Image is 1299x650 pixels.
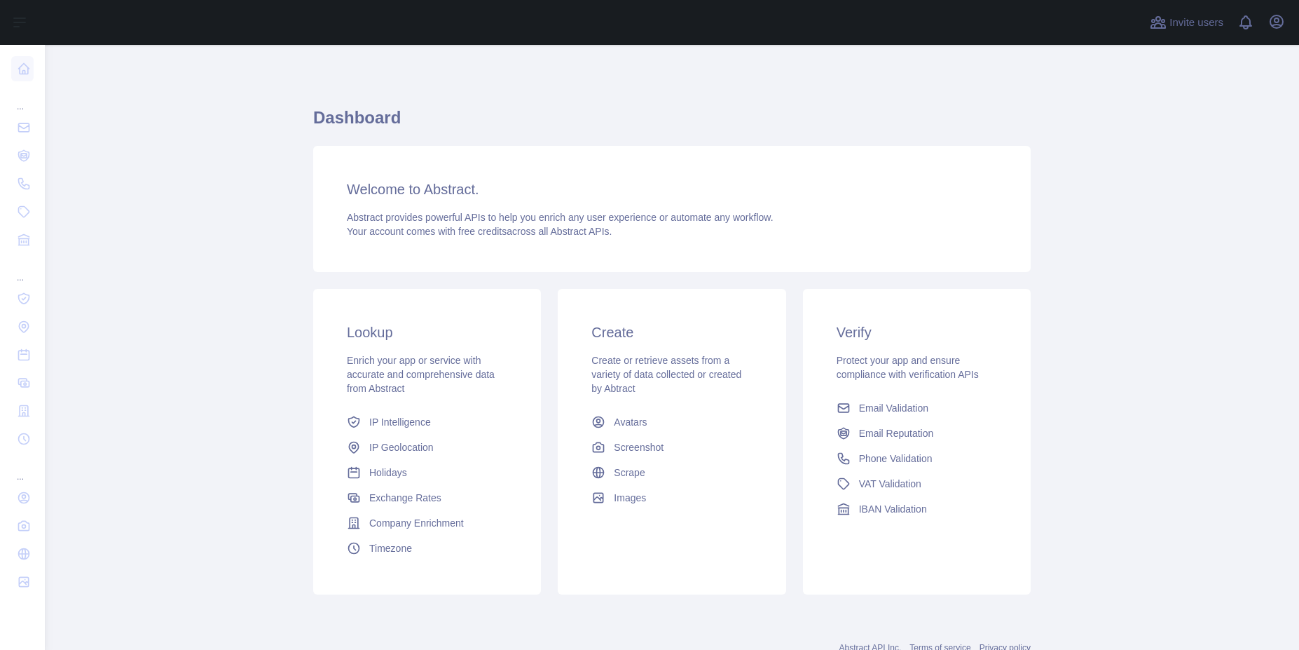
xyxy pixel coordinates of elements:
div: ... [11,255,34,283]
h3: Lookup [347,323,507,342]
span: Protect your app and ensure compliance with verification APIs [837,355,979,380]
h3: Create [591,323,752,342]
a: Scrape [586,460,757,485]
div: ... [11,84,34,112]
span: Avatars [614,415,647,429]
span: Create or retrieve assets from a variety of data collected or created by Abtract [591,355,741,394]
a: Exchange Rates [341,485,513,510]
span: Phone Validation [859,452,933,466]
div: ... [11,454,34,482]
span: IBAN Validation [859,502,927,516]
span: IP Intelligence [369,415,431,429]
a: Images [586,485,757,510]
a: IP Intelligence [341,409,513,435]
a: IBAN Validation [831,496,1003,522]
a: IP Geolocation [341,435,513,460]
span: Timezone [369,541,412,555]
a: Email Reputation [831,421,1003,446]
a: Holidays [341,460,513,485]
a: Timezone [341,536,513,561]
span: Enrich your app or service with accurate and comprehensive data from Abstract [347,355,495,394]
a: Company Enrichment [341,510,513,536]
span: free credits [458,226,507,237]
span: Email Validation [859,401,928,415]
span: Scrape [614,466,645,480]
span: Abstract provides powerful APIs to help you enrich any user experience or automate any workflow. [347,212,774,223]
a: Avatars [586,409,757,435]
span: Screenshot [614,440,664,454]
h3: Welcome to Abstract. [347,180,997,199]
span: Holidays [369,466,407,480]
span: Images [614,491,646,505]
span: IP Geolocation [369,440,434,454]
h3: Verify [837,323,997,342]
button: Invite users [1147,11,1226,34]
span: Email Reputation [859,426,934,440]
a: VAT Validation [831,471,1003,496]
a: Phone Validation [831,446,1003,471]
span: VAT Validation [859,477,921,491]
span: Company Enrichment [369,516,464,530]
span: Exchange Rates [369,491,441,505]
a: Email Validation [831,395,1003,421]
a: Screenshot [586,435,757,460]
span: Your account comes with across all Abstract APIs. [347,226,612,237]
span: Invite users [1169,15,1223,31]
h1: Dashboard [313,107,1031,140]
